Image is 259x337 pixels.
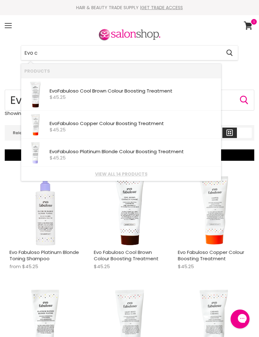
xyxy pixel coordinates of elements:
[21,45,221,60] input: Search
[22,263,38,270] span: $45.25
[94,174,166,246] a: Evo Fabuloso Cool Brown Colour Boosting Treatment
[21,64,221,78] li: Products
[21,78,221,111] li: Products: Evo Fabuloso Cool Brown Colour Boosting Treatment
[5,111,254,116] p: Showing results for " "
[24,172,218,177] a: View all 14 products
[50,148,57,155] b: Evo
[21,111,221,139] li: Products: Evo Fabuloso Copper Colour Boosting Treatment
[9,263,21,270] span: from
[5,90,254,111] form: Product
[21,139,221,167] li: Products: Evo Fabuloso Platinum Blonde Colour Boosting Treatment
[178,263,194,270] span: $45.25
[94,249,159,262] a: Evo Fabuloso Cool Brown Colour Boosting Treatment
[5,149,254,161] button: Refine By
[141,4,183,11] a: GET TRADE ACCESS
[50,149,218,155] div: Fabuloso Platinum Blonde Colour Boosting Treatment
[30,81,41,108] img: evo_fabuloso_coolbrown_220ml_1.1549251633_200x.png
[50,87,57,94] b: Evo
[21,45,238,60] form: Product
[9,174,81,246] a: Evo Fabuloso Platinum Blonde Toning Shampoo
[50,126,66,133] span: $45.25
[50,121,218,127] div: Fabuloso Copper Colour Boosting Treatment
[50,120,57,127] b: Evo
[9,249,79,262] a: Evo Fabuloso Platinum Blonde Toning Shampoo
[50,154,66,161] span: $45.25
[114,174,145,246] img: Evo Fabuloso Cool Brown Colour Boosting Treatment
[178,249,244,262] a: Evo Fabuloso Copper Colour Boosting Treatment
[5,90,254,111] input: Search
[239,95,249,105] button: Search
[178,174,250,246] img: Evo Fabuloso Copper Colour Boosting Treatment
[30,174,61,246] img: Evo Fabuloso Platinum Blonde Toning Shampoo
[227,307,253,331] iframe: Gorgias live chat messenger
[24,142,46,164] img: evo-fabuloso-platinum-blonde-colour-boosting-treatment-220ml-by-evo-a43_200x.png
[94,263,110,270] span: $45.25
[21,167,221,181] li: View All
[24,114,46,136] img: evo-fabuloso-copper-colour-intensifying-conditioner-220ml-by-evo-24f_200x.png
[221,45,238,60] button: Search
[50,94,66,100] span: $45.25
[50,88,218,95] div: Fabuloso Cool Brown Colour Boosting Treatment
